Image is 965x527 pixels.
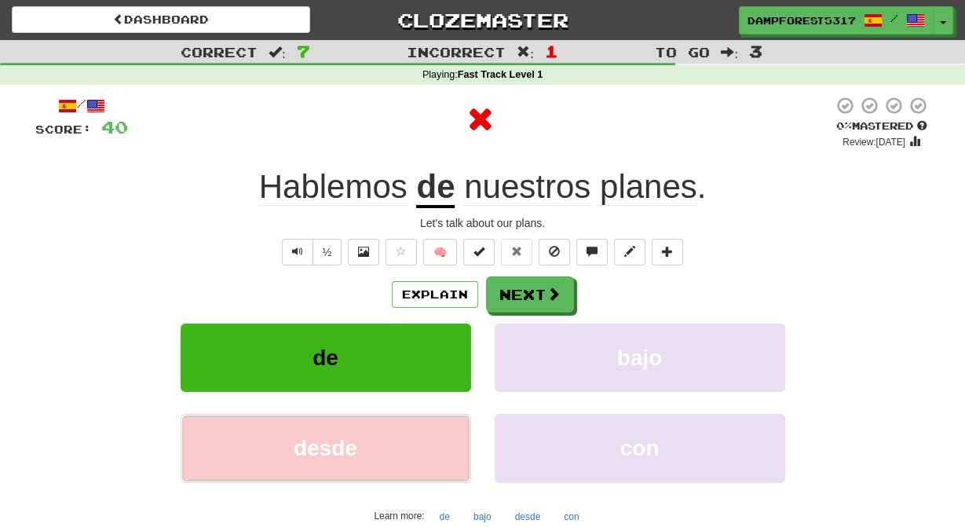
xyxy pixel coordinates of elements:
span: 40 [101,117,128,137]
span: desde [294,436,357,460]
button: con [495,414,785,482]
span: : [269,46,286,59]
button: Next [486,276,574,313]
button: Ignore sentence (alt+i) [539,239,570,265]
button: 🧠 [423,239,457,265]
span: 3 [749,42,762,60]
span: 1 [545,42,558,60]
div: Let's talk about our plans. [35,215,930,231]
span: Hablemos [259,168,408,206]
button: Set this sentence to 100% Mastered (alt+m) [463,239,495,265]
span: de [313,346,338,370]
span: : [721,46,738,59]
button: de [181,324,471,392]
a: Dashboard [12,6,310,33]
span: Score: [35,123,92,136]
button: Explain [392,281,478,308]
button: Discuss sentence (alt+u) [576,239,608,265]
span: Incorrect [407,44,506,60]
span: 0 % [836,119,852,132]
strong: Fast Track Level 1 [458,69,543,80]
span: To go [655,44,710,60]
button: bajo [495,324,785,392]
span: bajo [617,346,663,370]
div: / [35,96,128,115]
small: Learn more: [374,511,424,522]
a: DampForest5317 / [739,6,934,35]
div: Mastered [833,119,930,134]
span: : [517,46,534,59]
span: Correct [181,44,258,60]
button: Edit sentence (alt+d) [614,239,645,265]
span: con [620,436,660,460]
button: Favorite sentence (alt+f) [386,239,417,265]
button: ½ [313,239,342,265]
span: . [455,168,706,206]
span: nuestros [464,168,590,206]
span: / [890,13,898,24]
span: planes [600,168,697,206]
button: Add to collection (alt+a) [652,239,683,265]
button: Play sentence audio (ctl+space) [282,239,313,265]
span: 7 [297,42,310,60]
span: DampForest5317 [748,13,856,27]
button: Show image (alt+x) [348,239,379,265]
button: Reset to 0% Mastered (alt+r) [501,239,532,265]
u: de [416,168,455,208]
a: Clozemaster [334,6,632,34]
div: Text-to-speech controls [279,239,342,265]
small: Review: [DATE] [843,137,905,148]
button: desde [181,414,471,482]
